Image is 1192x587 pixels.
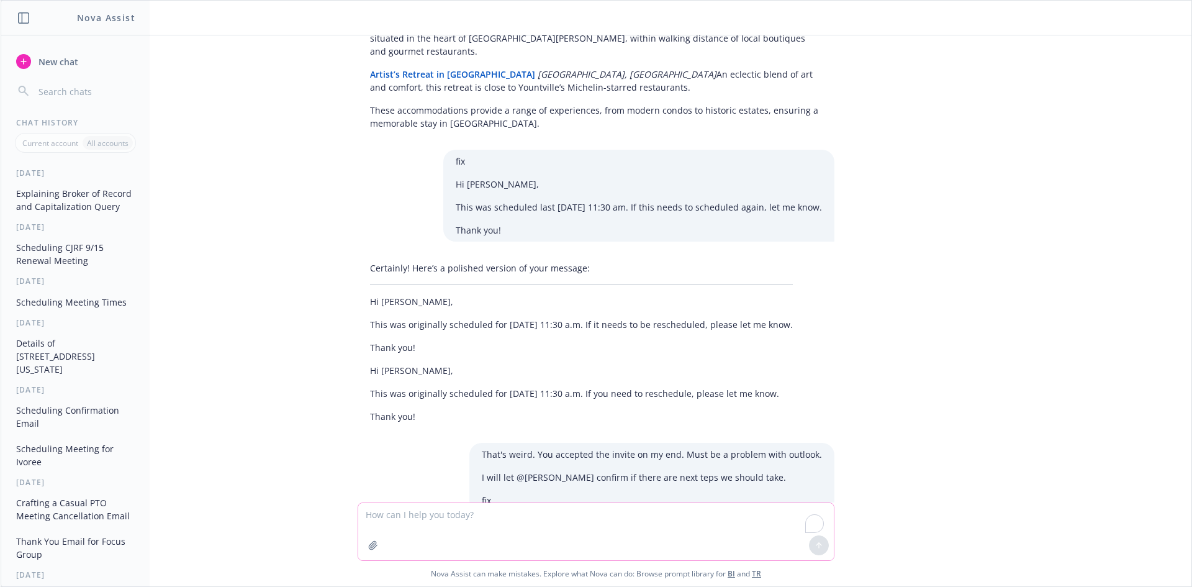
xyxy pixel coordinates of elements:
[370,364,779,377] p: Hi [PERSON_NAME],
[370,410,779,423] p: Thank you!
[456,224,822,237] p: Thank you!
[482,448,822,461] p: That's weird. You accepted the invite on my end. Must be a problem with outlook.
[87,138,129,148] p: All accounts
[6,561,1186,586] span: Nova Assist can make mistakes. Explore what Nova can do: Browse prompt library for and
[36,83,135,100] input: Search chats
[456,201,822,214] p: This was scheduled last [DATE] 11:30 am. If this needs to scheduled again, let me know.
[370,262,793,275] p: Certainly! Here’s a polished version of your message:
[1,168,150,178] div: [DATE]
[1,317,150,328] div: [DATE]
[11,439,140,472] button: Scheduling Meeting for Ivoree
[482,494,822,507] p: fix
[11,493,140,526] button: Crafting a Casual PTO Meeting Cancellation Email
[358,503,834,560] textarea: To enrich screen reader interactions, please activate Accessibility in Grammarly extension settings
[1,276,150,286] div: [DATE]
[1,222,150,232] div: [DATE]
[11,237,140,271] button: Scheduling CJRF 9/15 Renewal Meeting
[370,387,779,400] p: This was originally scheduled for [DATE] 11:30 a.m. If you need to reschedule, please let me know.
[36,55,78,68] span: New chat
[370,68,822,94] p: An eclectic blend of art and comfort, this retreat is close to Yountville’s Michelin-starred rest...
[11,292,140,312] button: Scheduling Meeting Times
[1,117,150,128] div: Chat History
[456,155,822,168] p: fix
[1,477,150,488] div: [DATE]
[370,318,793,331] p: This was originally scheduled for [DATE] 11:30 a.m. If it needs to be rescheduled, please let me ...
[11,531,140,565] button: Thank You Email for Focus Group
[11,333,140,380] button: Details of [STREET_ADDRESS][US_STATE]
[456,178,822,191] p: Hi [PERSON_NAME],
[728,568,735,579] a: BI
[77,11,135,24] h1: Nova Assist
[11,50,140,73] button: New chat
[370,341,793,354] p: Thank you!
[1,385,150,395] div: [DATE]
[370,68,535,80] a: Artist’s Retreat in [GEOGRAPHIC_DATA]
[370,104,822,130] p: These accommodations provide a range of experiences, from modern condos to historic estates, ensu...
[11,183,140,217] button: Explaining Broker of Record and Capitalization Query
[370,295,793,308] p: Hi [PERSON_NAME],
[538,68,716,80] em: [GEOGRAPHIC_DATA], [GEOGRAPHIC_DATA]
[22,138,78,148] p: Current account
[482,471,822,484] p: I will let @[PERSON_NAME] confirm if there are next teps we should take.
[370,19,822,58] p: A modern loft situated in the heart of [GEOGRAPHIC_DATA][PERSON_NAME], within walking distance of...
[1,570,150,580] div: [DATE]
[752,568,761,579] a: TR
[11,400,140,434] button: Scheduling Confirmation Email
